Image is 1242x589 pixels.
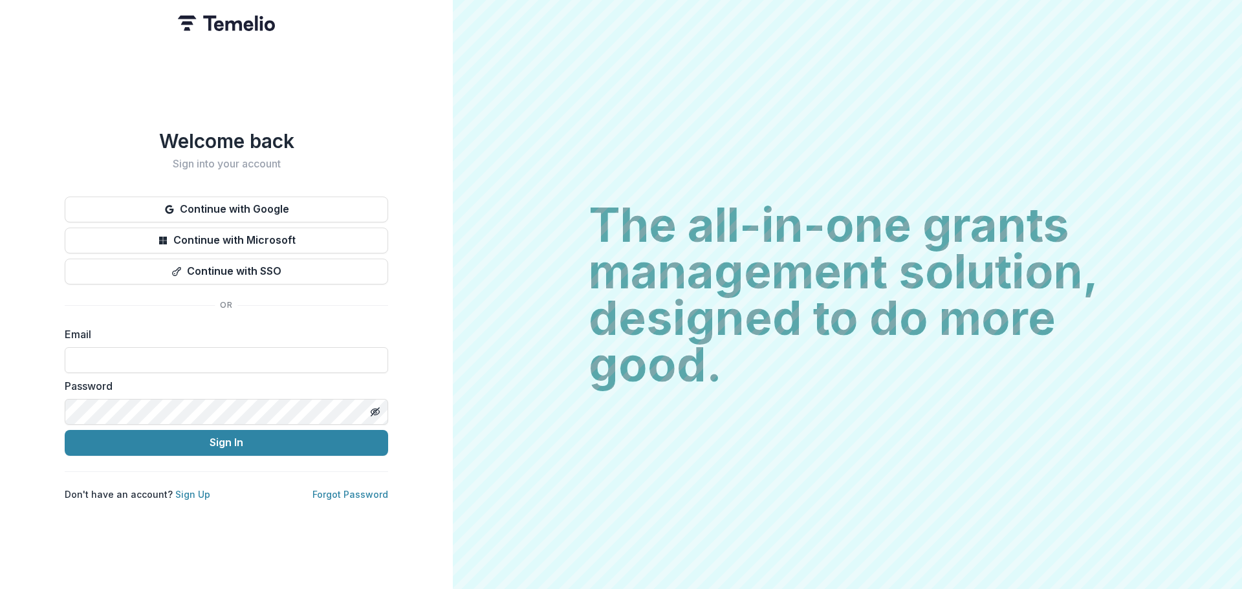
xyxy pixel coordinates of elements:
h2: Sign into your account [65,158,388,170]
a: Forgot Password [312,489,388,500]
button: Toggle password visibility [365,402,386,422]
img: Temelio [178,16,275,31]
label: Email [65,327,380,342]
button: Continue with SSO [65,259,388,284]
label: Password [65,378,380,394]
button: Sign In [65,430,388,456]
a: Sign Up [175,489,210,500]
button: Continue with Microsoft [65,228,388,253]
button: Continue with Google [65,197,388,222]
p: Don't have an account? [65,487,210,501]
h1: Welcome back [65,129,388,153]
